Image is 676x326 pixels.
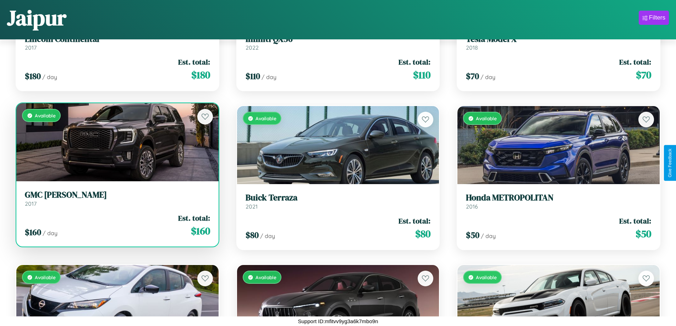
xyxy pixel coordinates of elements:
[7,3,66,32] h1: Jaipur
[246,193,431,203] h3: Buick Terraza
[178,57,210,67] span: Est. total:
[246,70,260,82] span: $ 110
[255,274,276,280] span: Available
[25,190,210,200] h3: GMC [PERSON_NAME]
[25,226,41,238] span: $ 160
[476,115,497,121] span: Available
[619,57,651,67] span: Est. total:
[246,44,259,51] span: 2022
[298,316,378,326] p: Support ID: mfitvv9yg3a6k7mbo9n
[466,193,651,203] h3: Honda METROPOLITAN
[246,203,258,210] span: 2021
[25,34,210,51] a: Lincoln Continental2017
[649,14,665,21] div: Filters
[25,200,37,207] span: 2017
[466,229,479,241] span: $ 50
[667,149,672,177] div: Give Feedback
[260,232,275,239] span: / day
[25,44,37,51] span: 2017
[480,73,495,81] span: / day
[35,274,56,280] span: Available
[466,44,478,51] span: 2018
[35,112,56,118] span: Available
[246,34,431,51] a: Infiniti QX562022
[399,57,430,67] span: Est. total:
[191,224,210,238] span: $ 160
[466,70,479,82] span: $ 70
[413,68,430,82] span: $ 110
[255,115,276,121] span: Available
[466,193,651,210] a: Honda METROPOLITAN2016
[262,73,276,81] span: / day
[481,232,496,239] span: / day
[639,11,669,25] button: Filters
[191,68,210,82] span: $ 180
[25,190,210,207] a: GMC [PERSON_NAME]2017
[42,73,57,81] span: / day
[246,34,431,44] h3: Infiniti QX56
[636,68,651,82] span: $ 70
[466,34,651,44] h3: Tesla Model X
[476,274,497,280] span: Available
[25,70,41,82] span: $ 180
[246,193,431,210] a: Buick Terraza2021
[466,34,651,51] a: Tesla Model X2018
[619,216,651,226] span: Est. total:
[43,230,57,237] span: / day
[178,213,210,223] span: Est. total:
[399,216,430,226] span: Est. total:
[25,34,210,44] h3: Lincoln Continental
[246,229,259,241] span: $ 80
[415,227,430,241] span: $ 80
[466,203,478,210] span: 2016
[636,227,651,241] span: $ 50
